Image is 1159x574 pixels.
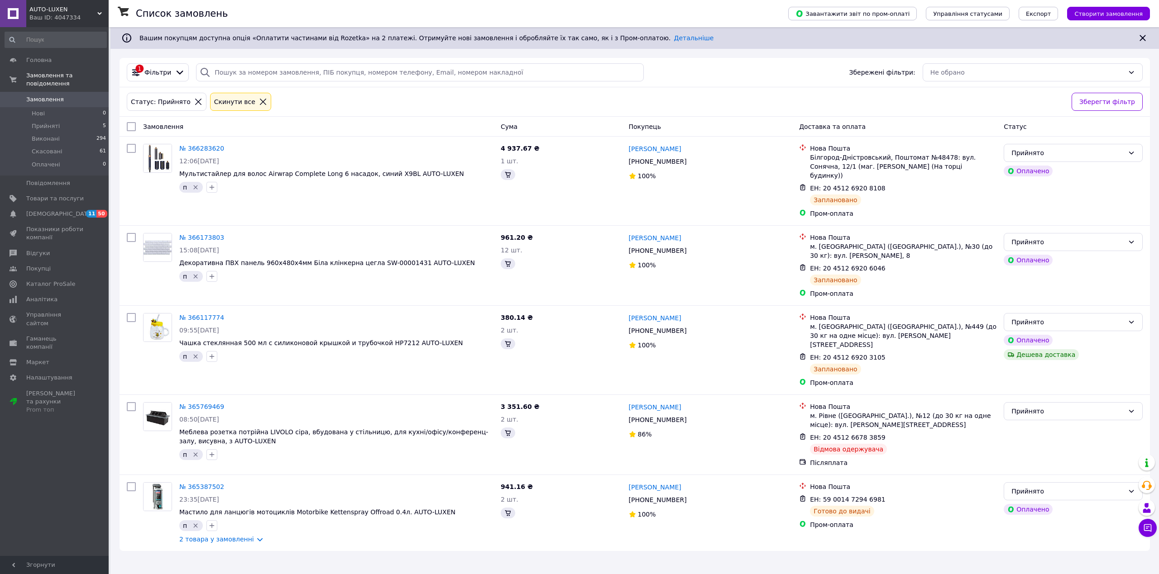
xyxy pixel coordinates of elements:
a: [PERSON_NAME] [629,233,681,242]
div: Нова Пошта [810,233,996,242]
a: № 366283620 [179,145,224,152]
a: [PERSON_NAME] [629,483,681,492]
span: Замовлення [143,123,183,130]
span: Створити замовлення [1074,10,1143,17]
a: Мастило для ланцюгів мотоциклів Motorbike Kettenspray Offroad 0.4л. AUTO-LUXEN [179,508,455,516]
a: [PERSON_NAME] [629,313,681,323]
img: Фото товару [144,144,172,172]
div: Не обрано [930,67,1124,77]
span: Статус [1004,123,1027,130]
span: Зберегти фільтр [1079,97,1135,107]
a: [PERSON_NAME] [629,144,681,153]
button: Управління статусами [926,7,1010,20]
div: [PHONE_NUMBER] [627,413,689,426]
span: ЕН: 20 4512 6920 6046 [810,265,886,272]
span: 3 351.60 ₴ [501,403,540,410]
span: ЕН: 20 4512 6920 3105 [810,354,886,361]
span: Завантажити звіт по пром-оплаті [795,9,910,18]
span: Фільтри [144,68,171,77]
div: Нова Пошта [810,482,996,491]
svg: Видалити мітку [192,451,199,458]
svg: Видалити мітку [192,353,199,360]
span: 50 [96,210,107,218]
span: 12 шт. [501,247,522,254]
div: Статус: Прийнято [129,97,192,107]
span: Вашим покупцям доступна опція «Оплатити частинами від Rozetka» на 2 платежі. Отримуйте нові замов... [139,34,714,42]
a: Чашка стеклянная 500 мл с силиконовой крышкой и трубочкой HP7212 AUTO-LUXEN [179,339,463,346]
img: Фото товару [144,313,172,342]
span: п [183,273,187,280]
input: Пошук за номером замовлення, ПІБ покупця, номером телефону, Email, номером накладної [196,63,643,81]
span: Каталог ProSale [26,280,75,288]
div: Нова Пошта [810,144,996,153]
span: п [183,353,187,360]
a: Фото товару [143,144,172,173]
div: Прийнято [1011,317,1124,327]
span: Замовлення [26,95,64,104]
div: м. [GEOGRAPHIC_DATA] ([GEOGRAPHIC_DATA].), №30 (до 30 кг): вул. [PERSON_NAME], 8 [810,242,996,260]
div: [PHONE_NUMBER] [627,244,689,257]
button: Експорт [1019,7,1058,20]
img: Фото товару [144,233,172,261]
span: Меблева розетка потрійна LIVOLO сіра, вбудована у стільницю, для кухні/офісу/конференц-залу, вису... [179,428,488,445]
div: Пром-оплата [810,378,996,387]
div: Дешева доставка [1004,349,1079,360]
span: 0 [103,109,106,118]
h1: Список замовлень [136,8,228,19]
a: № 365769469 [179,403,224,410]
span: Замовлення та повідомлення [26,71,109,88]
a: Декоративна ПВХ панель 960х480х4мм Біла клінкерна цегла SW-00001431 AUTO-LUXEN [179,259,475,266]
span: 961.20 ₴ [501,234,533,241]
div: Заплановано [810,194,861,205]
div: Білгород-Дністровський, Поштомат №48478: вул. Сонячна, 12/1 (маг. [PERSON_NAME] (На торці будинку)) [810,153,996,180]
span: Прийняті [32,122,60,130]
span: 2 шт. [501,327,518,334]
span: 941.16 ₴ [501,483,533,490]
div: Cкинути все [212,97,257,107]
span: Налаштування [26,374,72,382]
div: м. Рівне ([GEOGRAPHIC_DATA].), №12 (до 30 кг на одне місце): вул. [PERSON_NAME][STREET_ADDRESS] [810,411,996,429]
a: Мультистайлер для волос Airwrap Complete Long 6 насадок, синий X9BL AUTO-LUXEN [179,170,464,177]
div: Оплачено [1004,335,1053,346]
div: Відмова одержувача [810,444,887,455]
span: п [183,451,187,458]
span: Аналітика [26,295,57,304]
span: Оплачені [32,161,60,169]
div: Нова Пошта [810,313,996,322]
div: м. [GEOGRAPHIC_DATA] ([GEOGRAPHIC_DATA].), №449 (до 30 кг на одне місце): вул. [PERSON_NAME][STRE... [810,322,996,349]
span: ЕН: 20 4512 6920 8108 [810,185,886,192]
span: Доставка та оплата [799,123,866,130]
span: Товари та послуги [26,194,84,203]
a: [PERSON_NAME] [629,403,681,412]
div: Пром-оплата [810,289,996,298]
div: Прийнято [1011,406,1124,416]
a: 2 товара у замовленні [179,536,254,543]
span: 08:50[DATE] [179,416,219,423]
div: Заплановано [810,275,861,285]
div: [PHONE_NUMBER] [627,493,689,506]
span: 61 [100,147,106,156]
span: 12:06[DATE] [179,157,219,165]
a: Створити замовлення [1058,9,1150,17]
span: [PERSON_NAME] та рахунки [26,389,84,414]
span: Маркет [26,358,49,366]
div: Готово до видачі [810,506,874,517]
span: Показники роботи компанії [26,225,84,242]
span: 294 [96,135,106,143]
span: 100% [638,172,656,180]
span: AUTO-LUXEN [29,5,97,14]
img: Фото товару [144,483,172,511]
span: 100% [638,342,656,349]
span: Повідомлення [26,179,70,187]
a: Фото товару [143,482,172,511]
div: Оплачено [1004,504,1053,515]
button: Завантажити звіт по пром-оплаті [788,7,917,20]
div: Заплановано [810,364,861,375]
span: 100% [638,261,656,269]
svg: Видалити мітку [192,522,199,529]
div: Prom топ [26,406,84,414]
button: Створити замовлення [1067,7,1150,20]
span: п [183,522,187,529]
